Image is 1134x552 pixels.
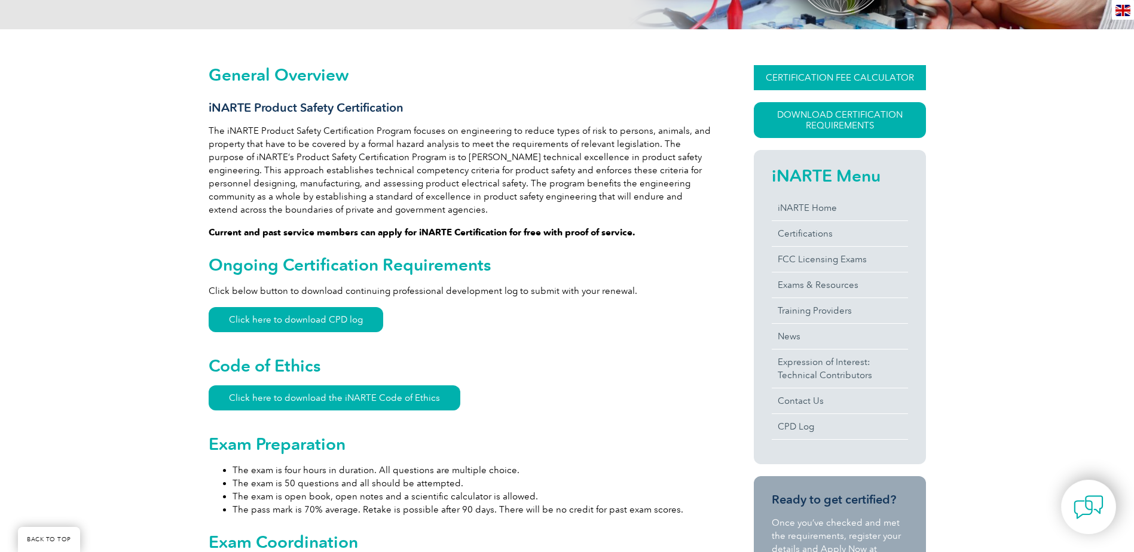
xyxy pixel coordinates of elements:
[772,492,908,507] h3: Ready to get certified?
[233,490,711,503] li: The exam is open book, open notes and a scientific calculator is allowed.
[772,195,908,220] a: iNARTE Home
[209,434,711,453] h2: Exam Preparation
[233,477,711,490] li: The exam is 50 questions and all should be attempted.
[233,503,711,516] li: The pass mark is 70% average. Retake is possible after 90 days. There will be no credit for past ...
[209,356,711,375] h2: Code of Ethics
[209,385,460,410] a: Click here to download the iNARTE Code of Ethics
[209,65,711,84] h2: General Overview
[754,65,926,90] a: CERTIFICATION FEE CALCULATOR
[772,247,908,272] a: FCC Licensing Exams
[209,227,635,238] strong: Current and past service members can apply for iNARTE Certification for free with proof of service.
[772,166,908,185] h2: iNARTE Menu
[18,527,80,552] a: BACK TO TOP
[772,349,908,388] a: Expression of Interest:Technical Contributors
[772,298,908,323] a: Training Providers
[1074,492,1104,522] img: contact-chat.png
[209,307,383,332] a: Click here to download CPD log
[209,284,711,298] p: Click below button to download continuing professional development log to submit with your renewal.
[772,324,908,349] a: News
[772,388,908,413] a: Contact Us
[209,100,711,115] h3: iNARTE Product Safety Certification
[209,255,711,274] h2: Ongoing Certification Requirements
[1115,5,1130,16] img: en
[772,221,908,246] a: Certifications
[754,102,926,138] a: Download Certification Requirements
[209,532,711,551] h2: Exam Coordination
[772,272,908,298] a: Exams & Resources
[209,124,711,216] p: The iNARTE Product Safety Certification Program focuses on engineering to reduce types of risk to...
[233,464,711,477] li: The exam is four hours in duration. All questions are multiple choice.
[772,414,908,439] a: CPD Log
